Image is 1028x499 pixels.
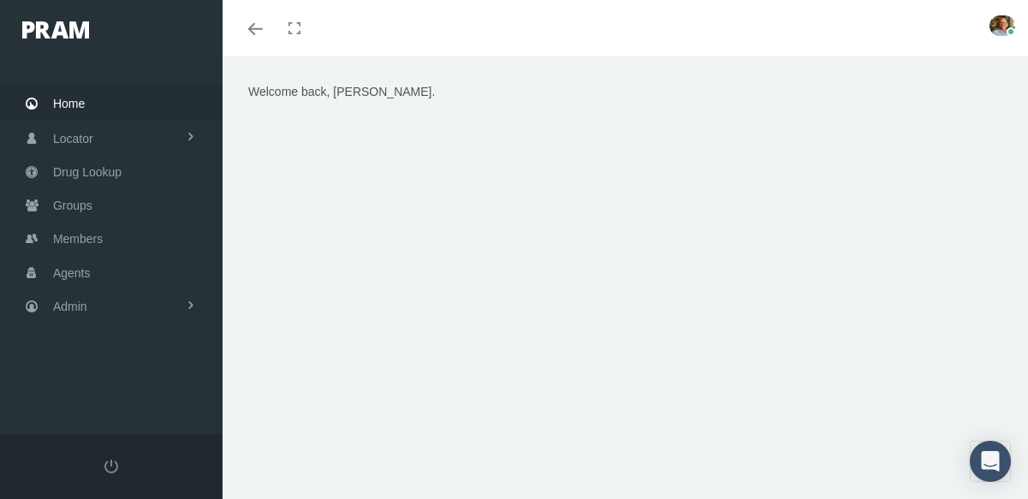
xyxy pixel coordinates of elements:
[53,189,92,222] span: Groups
[989,15,1015,36] img: S_Profile_Picture_15241.jpg
[53,223,103,255] span: Members
[970,441,1011,482] div: Open Intercom Messenger
[248,85,435,98] span: Welcome back, [PERSON_NAME].
[53,156,122,188] span: Drug Lookup
[53,290,87,323] span: Admin
[53,122,93,155] span: Locator
[22,21,89,39] img: PRAM_20_x_78.png
[53,257,91,289] span: Agents
[53,87,85,120] span: Home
